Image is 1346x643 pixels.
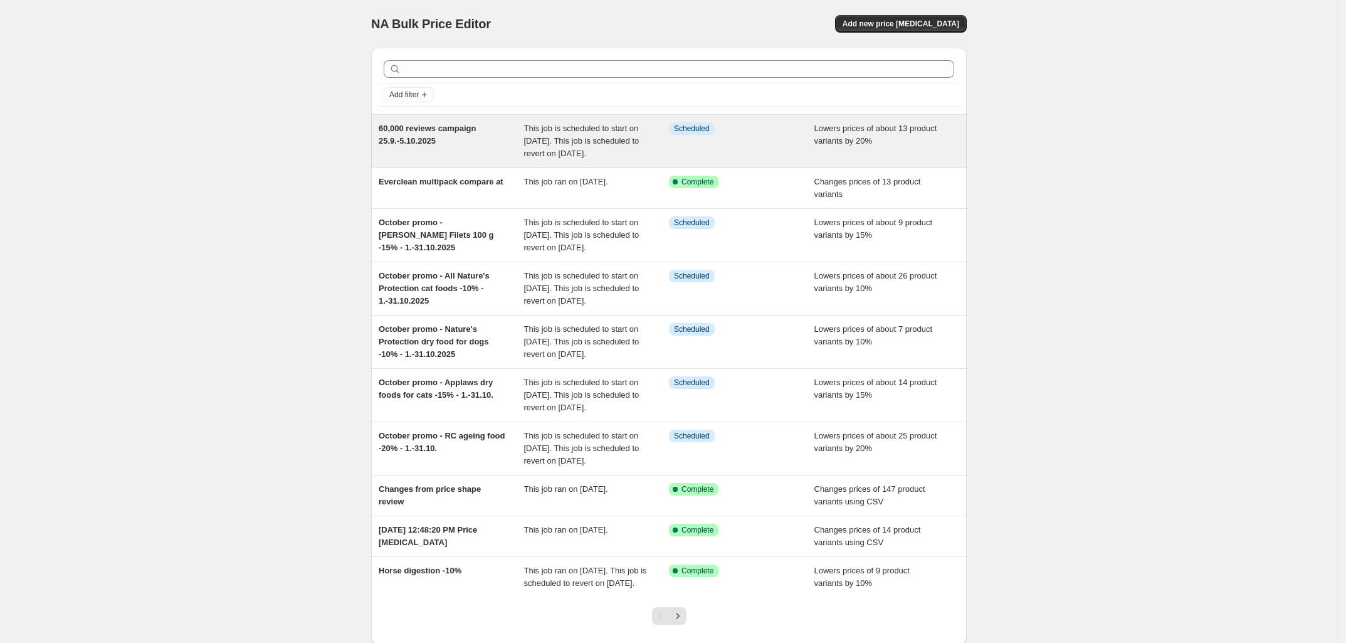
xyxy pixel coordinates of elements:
span: October promo - All Nature's Protection cat foods -10% - 1.-31.10.2025 [379,271,490,306]
span: [DATE] 12:48:20 PM Price [MEDICAL_DATA] [379,525,477,547]
nav: Pagination [652,607,686,625]
span: This job ran on [DATE]. [524,525,608,534]
span: Horse digestion -10% [379,566,461,575]
button: Next [669,607,686,625]
span: This job is scheduled to start on [DATE]. This job is scheduled to revert on [DATE]. [524,271,639,306]
span: Scheduled [674,324,710,334]
span: NA Bulk Price Editor [371,17,491,31]
span: October promo - Applaws dry foods for cats -15% - 1.-31.10. [379,378,493,400]
span: Everclean multipack compare at [379,177,503,186]
span: October promo - [PERSON_NAME] Filets 100 g -15% - 1.-31.10.2025 [379,218,494,252]
span: Lowers prices of about 9 product variants by 15% [814,218,933,240]
span: Complete [681,484,713,494]
span: This job ran on [DATE]. [524,177,608,186]
span: Lowers prices of about 26 product variants by 10% [814,271,937,293]
span: This job is scheduled to start on [DATE]. This job is scheduled to revert on [DATE]. [524,431,639,465]
span: This job ran on [DATE]. [524,484,608,494]
button: Add new price [MEDICAL_DATA] [835,15,967,33]
span: Lowers prices of about 14 product variants by 15% [814,378,937,400]
span: Lowers prices of about 25 product variants by 20% [814,431,937,453]
button: Add filter [384,87,434,102]
span: Lowers prices of 9 product variants by 10% [814,566,910,588]
span: This job is scheduled to start on [DATE]. This job is scheduled to revert on [DATE]. [524,324,639,359]
span: Changes prices of 147 product variants using CSV [814,484,925,506]
span: 60,000 reviews campaign 25.9.-5.10.2025 [379,124,476,146]
span: Changes from price shape review [379,484,481,506]
span: Complete [681,566,713,576]
span: Changes prices of 13 product variants [814,177,921,199]
span: October promo - RC ageing food -20% - 1.-31.10. [379,431,505,453]
span: October promo - Nature's Protection dry food for dogs -10% - 1.-31.10.2025 [379,324,489,359]
span: This job is scheduled to start on [DATE]. This job is scheduled to revert on [DATE]. [524,218,639,252]
span: Add new price [MEDICAL_DATA] [843,19,959,29]
span: This job is scheduled to start on [DATE]. This job is scheduled to revert on [DATE]. [524,378,639,412]
span: Changes prices of 14 product variants using CSV [814,525,921,547]
span: Complete [681,525,713,535]
span: Scheduled [674,124,710,134]
span: This job is scheduled to start on [DATE]. This job is scheduled to revert on [DATE]. [524,124,639,158]
span: Add filter [389,90,419,100]
span: Scheduled [674,218,710,228]
span: Complete [681,177,713,187]
span: Scheduled [674,378,710,388]
span: Lowers prices of about 13 product variants by 20% [814,124,937,146]
span: Scheduled [674,271,710,281]
span: Scheduled [674,431,710,441]
span: This job ran on [DATE]. This job is scheduled to revert on [DATE]. [524,566,647,588]
span: Lowers prices of about 7 product variants by 10% [814,324,933,346]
